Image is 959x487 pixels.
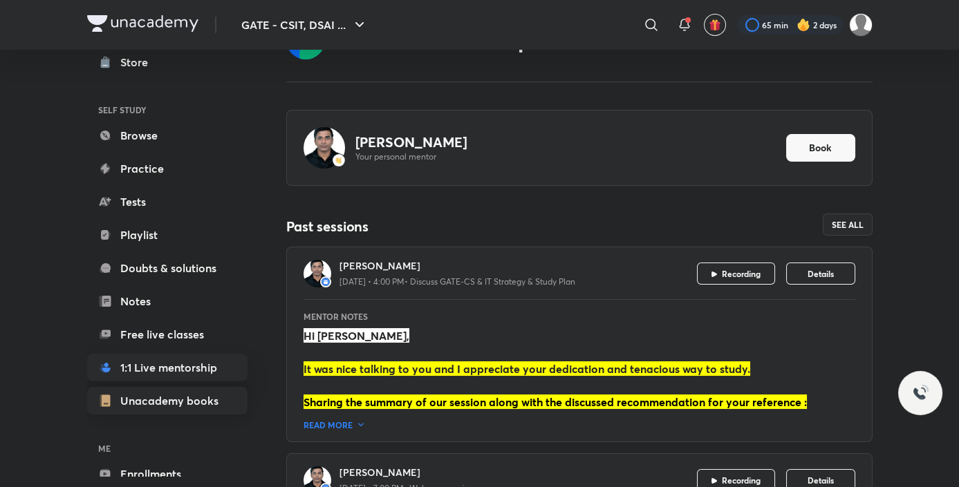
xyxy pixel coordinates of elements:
img: - [333,154,345,166]
h6: ME [87,437,248,460]
button: GATE - CSIT, DSAI ... [233,11,376,39]
a: Unacademy books [87,387,248,414]
p: [DATE] • 4:00 PM • Discuss GATE-CS & IT Strategy & Study Plan [339,276,575,288]
a: Store [87,48,248,76]
img: streak [797,18,810,32]
h4: Past sessions [286,218,579,236]
p: Your personal mentor [355,151,776,162]
h6: [PERSON_NAME] [339,258,697,273]
h4: [PERSON_NAME] [355,133,776,151]
p: Mentor Notes [304,311,368,322]
span: Book [809,141,832,155]
img: Company Logo [87,15,198,32]
img: Avatar [304,127,345,169]
span: Details [808,268,834,279]
a: Tests [87,188,248,216]
a: Company Logo [87,15,198,35]
strong: Hi [PERSON_NAME], [304,328,409,343]
div: Store [120,54,156,70]
span: See all [832,220,864,229]
img: ttu [912,385,929,401]
a: Doubts & solutions [87,254,248,282]
a: Playlist [87,221,248,249]
a: 1:1 Live mentorship [87,354,248,381]
a: Notes [87,287,248,315]
span: Recording [722,268,761,279]
button: Details [786,262,855,285]
span: Details [808,475,834,486]
div: 1:1 Live mentorship [342,26,532,54]
a: See all [823,213,873,236]
button: Recording [697,262,775,285]
strong: Sharing the summary of our session along with the discussed recommendation for your reference : [304,394,807,409]
a: Practice [87,155,248,182]
a: Browse [87,122,248,149]
strong: It was nice talking to you and I appreciate your dedication and tenacious way to study. [304,361,750,376]
button: avatar [704,14,726,36]
a: Free live classes [87,321,248,348]
img: avatar [709,19,721,31]
button: Book [786,134,855,162]
p: READ MORE [304,419,353,430]
img: e6d24f0056324a5182e0356cf07571e2.jpg [304,260,331,287]
span: Recording [722,475,761,486]
img: Varsha Sharma [849,13,873,37]
h6: SELF STUDY [87,98,248,122]
h6: [PERSON_NAME] [339,465,697,479]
